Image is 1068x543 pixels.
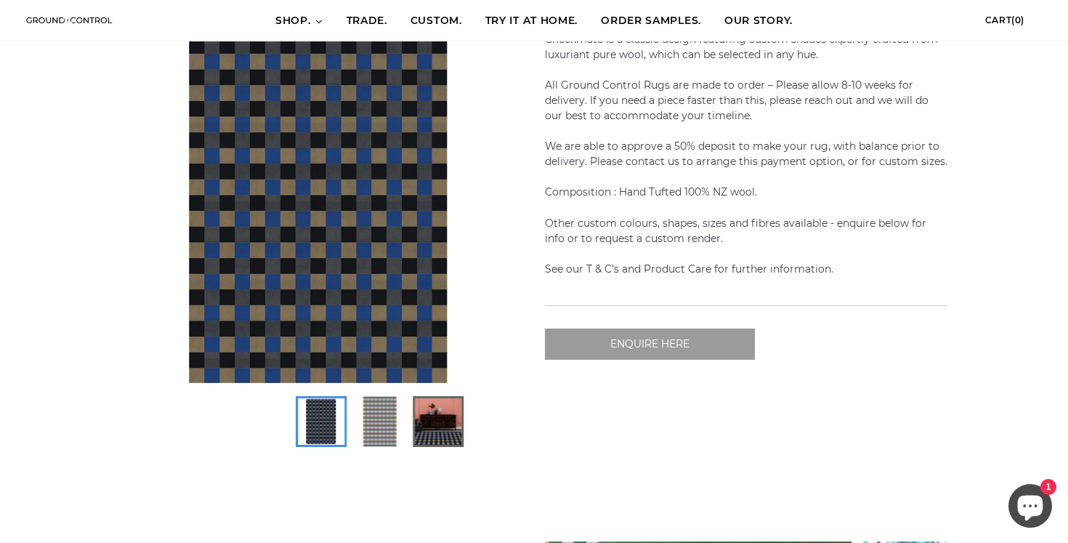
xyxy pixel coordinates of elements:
a: Cart(0) [985,15,1046,25]
span: Other custom colours, shapes, sizes and fibres available - enquire below for info or to request a... [545,217,926,275]
span: ENQUIRE HERE [610,337,689,350]
inbox-online-store-chat: Shopify online store chat [1004,484,1056,531]
a: SHOP. [264,1,335,41]
span: Cart [985,15,1011,25]
span: OUR STORY. [724,14,793,28]
span: ORDER SAMPLES. [601,14,701,28]
span: TRADE. [347,14,387,28]
img: Checkmate [298,398,344,445]
span: TRY IT AT HOME. [485,14,578,28]
span: SHOP. [275,14,311,28]
a: TRADE. [335,1,399,41]
img: Checkmate [415,398,461,445]
a: OUR STORY. [713,1,804,41]
img: Checkmate [355,396,405,447]
a: TRY IT AT HOME. [474,1,590,41]
span: CUSTOM. [410,14,462,28]
button: ENQUIRE HERE [545,329,755,360]
span: We are able to approve a 50% deposit to make your rug, with balance prior to delivery. Please con... [545,140,947,198]
a: CUSTOM. [399,1,474,41]
span: 0 [1015,15,1022,25]
a: ORDER SAMPLES. [589,1,713,41]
